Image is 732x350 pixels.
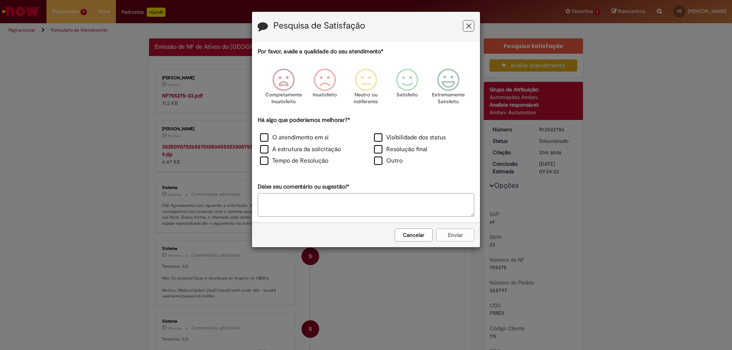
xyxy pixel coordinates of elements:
label: Deixe seu comentário ou sugestão!* [258,183,349,191]
p: Insatisfeito [313,91,337,99]
label: Por favor, avalie a qualidade do seu atendimento* [258,48,383,56]
p: Extremamente Satisfeito [432,91,465,105]
label: Visibilidade dos status [374,133,446,142]
label: Pesquisa de Satisfação [273,21,365,31]
label: O atendimento em si [260,133,329,142]
p: Satisfeito [396,91,418,99]
label: Tempo de Resolução [260,157,328,165]
div: Insatisfeito [305,63,344,115]
div: Há algo que poderíamos melhorar?* [258,116,474,168]
div: Satisfeito [388,63,427,115]
label: Outro [374,157,403,165]
label: Resolução final [374,145,427,154]
div: Neutro ou indiferente [347,63,385,115]
p: Neutro ou indiferente [352,91,380,105]
div: Completamente Insatisfeito [264,63,303,115]
div: Extremamente Satisfeito [429,63,468,115]
p: Completamente Insatisfeito [265,91,302,105]
button: Cancelar [395,229,433,241]
label: A estrutura da solicitação [260,145,341,154]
